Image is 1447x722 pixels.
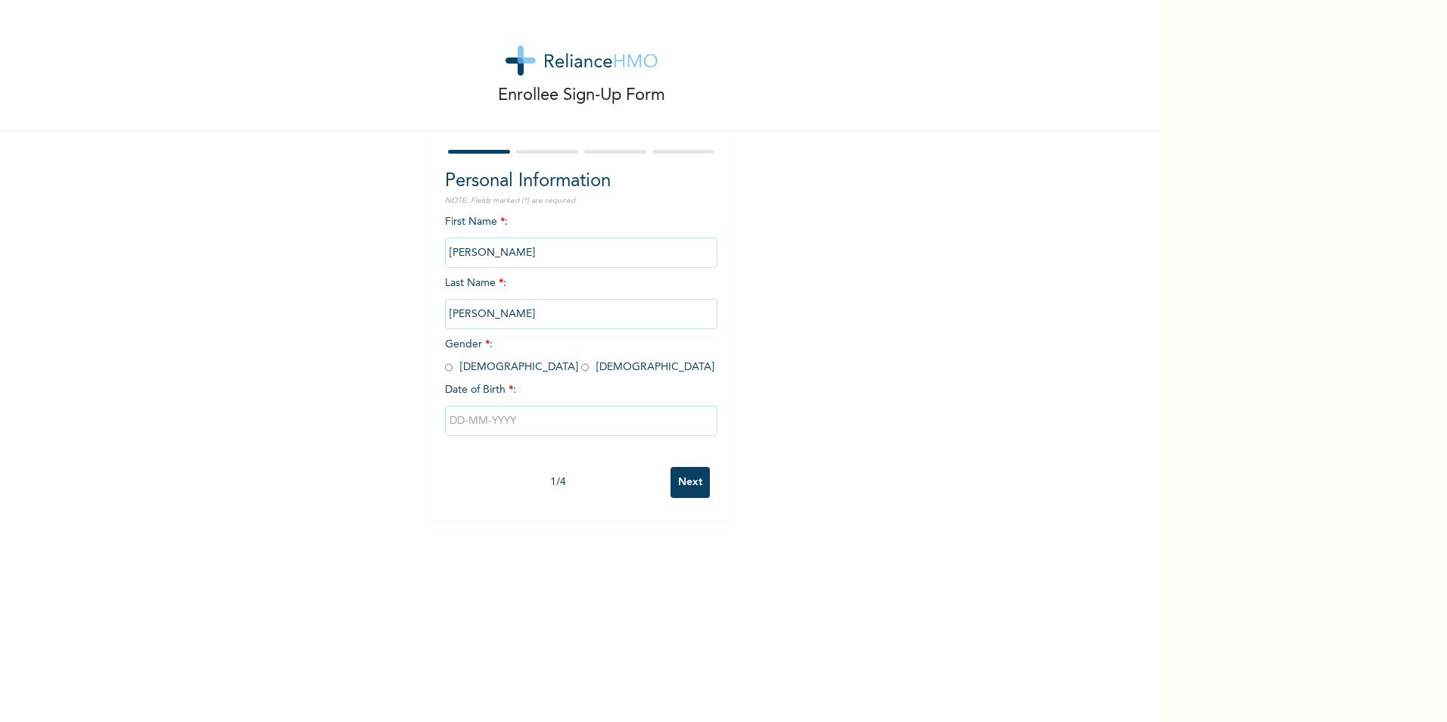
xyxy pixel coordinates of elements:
[498,83,665,108] p: Enrollee Sign-Up Form
[445,299,717,329] input: Enter your last name
[445,216,717,258] span: First Name :
[445,168,717,195] h2: Personal Information
[506,45,658,76] img: logo
[445,406,717,436] input: DD-MM-YYYY
[445,278,717,319] span: Last Name :
[445,195,717,207] p: NOTE: Fields marked (*) are required
[445,382,516,398] span: Date of Birth :
[671,467,710,498] input: Next
[445,339,714,372] span: Gender : [DEMOGRAPHIC_DATA] [DEMOGRAPHIC_DATA]
[445,238,717,268] input: Enter your first name
[445,475,671,490] div: 1 / 4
